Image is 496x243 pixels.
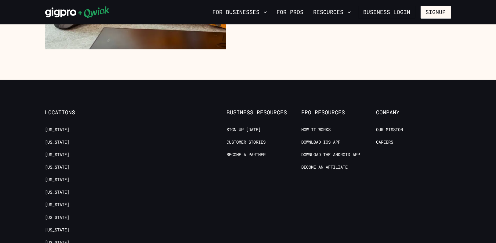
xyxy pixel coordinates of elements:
a: [US_STATE] [45,164,70,170]
span: Pro Resources [302,109,376,116]
span: Business Resources [227,109,302,116]
a: Our Mission [376,127,403,133]
a: [US_STATE] [45,152,70,158]
button: Signup [421,6,451,19]
a: Become an Affiliate [302,164,348,170]
a: Careers [376,139,393,145]
a: Business Login [358,6,416,19]
a: [US_STATE] [45,215,70,220]
button: Resources [311,7,353,17]
span: Company [376,109,451,116]
span: Locations [45,109,120,116]
a: For Pros [274,7,306,17]
a: Download the Android App [302,152,360,158]
button: For Businesses [210,7,270,17]
a: [US_STATE] [45,189,70,195]
a: Sign up [DATE] [227,127,261,133]
a: [US_STATE] [45,127,70,133]
a: [US_STATE] [45,139,70,145]
a: How it Works [302,127,331,133]
a: [US_STATE] [45,177,70,183]
a: Download IOS App [302,139,341,145]
a: Become a Partner [227,152,266,158]
a: Customer stories [227,139,266,145]
a: [US_STATE] [45,227,70,233]
a: [US_STATE] [45,202,70,208]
